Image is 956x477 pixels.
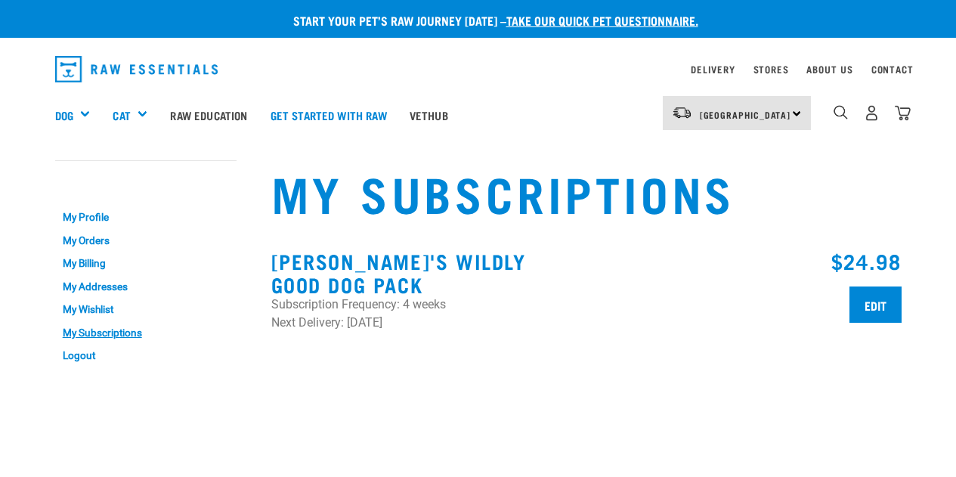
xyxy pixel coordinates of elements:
[753,67,789,72] a: Stores
[55,206,237,229] a: My Profile
[700,112,791,117] span: [GEOGRAPHIC_DATA]
[55,176,128,183] a: My Account
[864,105,880,121] img: user.png
[271,165,902,219] h1: My Subscriptions
[398,85,459,145] a: Vethub
[672,106,692,119] img: van-moving.png
[596,249,902,273] h3: $24.98
[55,56,218,82] img: Raw Essentials Logo
[55,252,237,275] a: My Billing
[271,296,577,314] p: Subscription Frequency: 4 weeks
[271,249,577,296] h3: [PERSON_NAME]'s Wildly Good Dog Pack
[55,107,73,124] a: Dog
[55,321,237,345] a: My Subscriptions
[806,67,852,72] a: About Us
[55,298,237,321] a: My Wishlist
[895,105,911,121] img: home-icon@2x.png
[55,275,237,299] a: My Addresses
[55,345,237,368] a: Logout
[849,287,902,323] input: Edit
[159,85,258,145] a: Raw Education
[691,67,735,72] a: Delivery
[871,67,914,72] a: Contact
[43,50,914,88] nav: dropdown navigation
[113,107,130,124] a: Cat
[271,314,577,332] p: Next Delivery: [DATE]
[506,17,698,23] a: take our quick pet questionnaire.
[259,85,398,145] a: Get started with Raw
[55,229,237,252] a: My Orders
[834,105,848,119] img: home-icon-1@2x.png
